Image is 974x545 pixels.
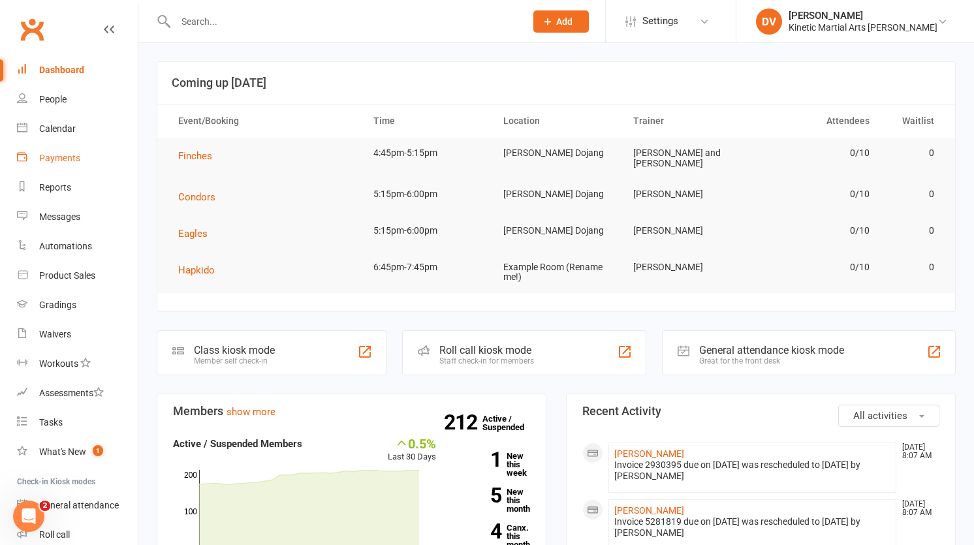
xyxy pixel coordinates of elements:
[39,65,84,75] div: Dashboard
[388,436,436,464] div: Last 30 Days
[39,153,80,163] div: Payments
[881,252,947,283] td: 0
[39,300,76,310] div: Gradings
[492,215,621,246] td: [PERSON_NAME] Dojang
[751,215,881,246] td: 0/10
[699,344,844,356] div: General attendance kiosk mode
[456,486,501,505] strong: 5
[39,329,71,339] div: Waivers
[621,138,751,179] td: [PERSON_NAME] and [PERSON_NAME]
[456,522,501,541] strong: 4
[17,261,138,290] a: Product Sales
[621,179,751,210] td: [PERSON_NAME]
[178,226,217,241] button: Eagles
[17,320,138,349] a: Waivers
[614,448,684,459] a: [PERSON_NAME]
[173,405,530,418] h3: Members
[388,436,436,450] div: 0.5%
[853,410,907,422] span: All activities
[178,150,212,162] span: Finches
[227,406,275,418] a: show more
[166,104,362,138] th: Event/Booking
[789,10,937,22] div: [PERSON_NAME]
[178,191,215,203] span: Condors
[39,500,119,510] div: General attendance
[93,445,103,456] span: 1
[881,138,947,168] td: 0
[614,516,890,538] div: Invoice 5281819 due on [DATE] was rescheduled to [DATE] by [PERSON_NAME]
[172,12,516,31] input: Search...
[39,241,92,251] div: Automations
[881,104,947,138] th: Waitlist
[178,262,224,278] button: Hapkido
[362,179,492,210] td: 5:15pm-6:00pm
[582,405,939,418] h3: Recent Activity
[194,344,275,356] div: Class kiosk mode
[17,202,138,232] a: Messages
[362,138,492,168] td: 4:45pm-5:15pm
[178,189,225,205] button: Condors
[492,252,621,293] td: Example Room (Rename me!)
[614,459,890,482] div: Invoice 2930395 due on [DATE] was rescheduled to [DATE] by [PERSON_NAME]
[699,356,844,366] div: Great for the front desk
[456,452,530,477] a: 1New this week
[173,438,302,450] strong: Active / Suspended Members
[13,501,44,532] iframe: Intercom live chat
[789,22,937,33] div: Kinetic Martial Arts [PERSON_NAME]
[17,55,138,85] a: Dashboard
[614,505,684,516] a: [PERSON_NAME]
[17,232,138,261] a: Automations
[556,16,573,27] span: Add
[492,104,621,138] th: Location
[444,413,482,432] strong: 212
[39,94,67,104] div: People
[178,264,215,276] span: Hapkido
[896,500,939,517] time: [DATE] 8:07 AM
[172,76,941,89] h3: Coming up [DATE]
[39,211,80,222] div: Messages
[39,358,78,369] div: Workouts
[881,179,947,210] td: 0
[482,405,540,441] a: 212Active / Suspended
[881,215,947,246] td: 0
[456,450,501,469] strong: 1
[751,138,881,168] td: 0/10
[178,228,208,240] span: Eagles
[39,529,70,540] div: Roll call
[40,501,50,511] span: 2
[533,10,589,33] button: Add
[362,104,492,138] th: Time
[751,104,881,138] th: Attendees
[17,437,138,467] a: What's New1
[39,182,71,193] div: Reports
[621,215,751,246] td: [PERSON_NAME]
[39,388,104,398] div: Assessments
[492,179,621,210] td: [PERSON_NAME] Dojang
[838,405,939,427] button: All activities
[492,138,621,168] td: [PERSON_NAME] Dojang
[896,443,939,460] time: [DATE] 8:07 AM
[17,349,138,379] a: Workouts
[39,446,86,457] div: What's New
[194,356,275,366] div: Member self check-in
[621,252,751,283] td: [PERSON_NAME]
[17,408,138,437] a: Tasks
[751,252,881,283] td: 0/10
[16,13,48,46] a: Clubworx
[178,148,221,164] button: Finches
[39,123,76,134] div: Calendar
[456,488,530,513] a: 5New this month
[751,179,881,210] td: 0/10
[17,379,138,408] a: Assessments
[17,173,138,202] a: Reports
[621,104,751,138] th: Trainer
[642,7,678,36] span: Settings
[439,356,534,366] div: Staff check-in for members
[17,85,138,114] a: People
[17,144,138,173] a: Payments
[362,252,492,283] td: 6:45pm-7:45pm
[439,344,534,356] div: Roll call kiosk mode
[17,491,138,520] a: General attendance kiosk mode
[362,215,492,246] td: 5:15pm-6:00pm
[756,8,782,35] div: DV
